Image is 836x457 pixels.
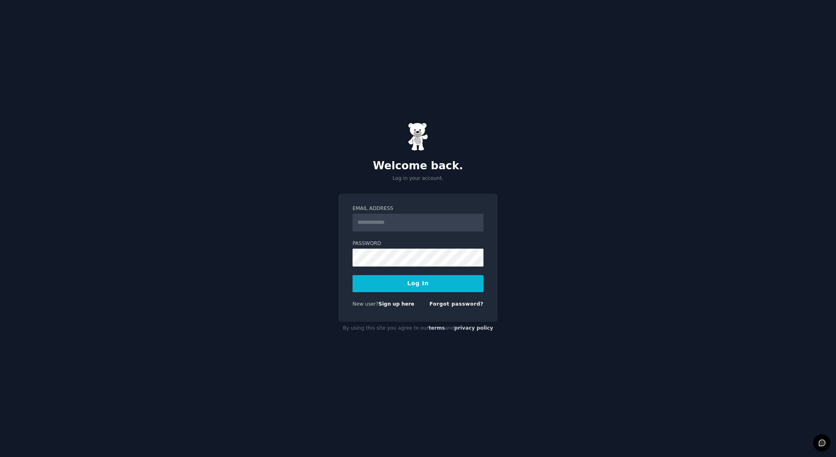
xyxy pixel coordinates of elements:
[338,175,498,182] p: Log in your account.
[353,205,483,212] label: Email Address
[379,301,414,307] a: Sign up here
[338,160,498,173] h2: Welcome back.
[338,322,498,335] div: By using this site you agree to our and
[429,301,483,307] a: Forgot password?
[353,240,483,247] label: Password
[353,301,379,307] span: New user?
[353,275,483,292] button: Log In
[429,325,445,331] a: terms
[408,122,428,151] img: Gummy Bear
[454,325,493,331] a: privacy policy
